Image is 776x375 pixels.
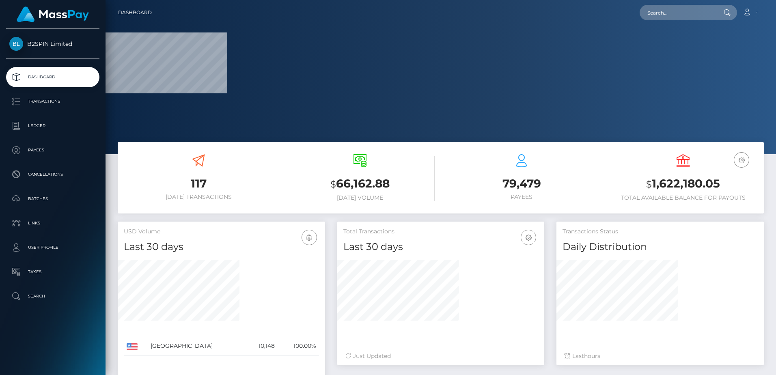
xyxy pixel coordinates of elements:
a: Search [6,286,99,306]
p: Taxes [9,266,96,278]
p: Cancellations [9,168,96,181]
a: Cancellations [6,164,99,185]
h5: USD Volume [124,228,319,236]
p: Links [9,217,96,229]
a: User Profile [6,237,99,258]
a: Links [6,213,99,233]
h6: Total Available Balance for Payouts [608,194,758,201]
small: $ [646,179,652,190]
small: $ [330,179,336,190]
h6: [DATE] Volume [285,194,435,201]
p: User Profile [9,241,96,254]
a: Batches [6,189,99,209]
h4: Last 30 days [343,240,539,254]
td: 100.00% [278,337,319,356]
h5: Transactions Status [563,228,758,236]
div: Last hours [565,352,756,360]
p: Payees [9,144,96,156]
h5: Total Transactions [343,228,539,236]
a: Payees [6,140,99,160]
a: Taxes [6,262,99,282]
p: Transactions [9,95,96,108]
a: Ledger [6,116,99,136]
h4: Daily Distribution [563,240,758,254]
p: Ledger [9,120,96,132]
span: B2SPIN Limited [6,40,99,47]
h3: 66,162.88 [285,176,435,192]
h6: Payees [447,194,596,200]
h3: 79,479 [447,176,596,192]
input: Search... [640,5,716,20]
a: Dashboard [6,67,99,87]
h3: 1,622,180.05 [608,176,758,192]
a: Dashboard [118,4,152,21]
p: Search [9,290,96,302]
h3: 117 [124,176,273,192]
img: US.png [127,343,138,350]
p: Dashboard [9,71,96,83]
h4: Last 30 days [124,240,319,254]
td: [GEOGRAPHIC_DATA] [148,337,246,356]
h6: [DATE] Transactions [124,194,273,200]
img: MassPay Logo [17,6,89,22]
a: Transactions [6,91,99,112]
img: B2SPIN Limited [9,37,23,51]
td: 10,148 [246,337,278,356]
p: Batches [9,193,96,205]
div: Just Updated [345,352,537,360]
